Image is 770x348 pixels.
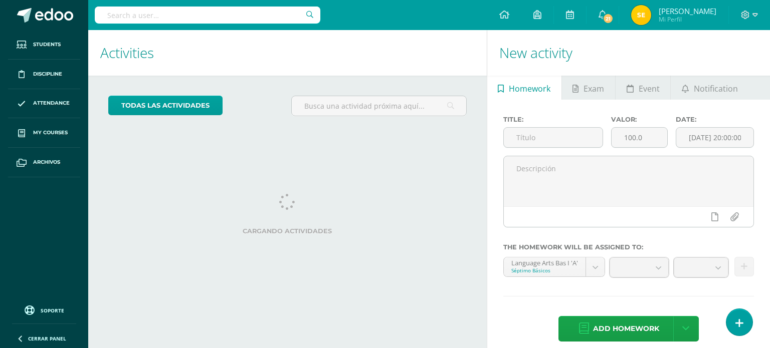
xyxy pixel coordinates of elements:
span: Notification [694,77,738,101]
a: Soporte [12,303,76,316]
input: Search a user… [95,7,320,24]
span: Add homework [593,316,659,341]
span: Students [33,41,61,49]
a: Notification [671,76,748,100]
input: Título [504,128,603,147]
a: Students [8,30,80,60]
span: Event [639,77,660,101]
label: Date: [676,116,754,123]
input: Fecha de entrega [676,128,753,147]
label: The homework will be assigned to: [503,243,754,251]
a: Language Arts Bas I 'A'Séptimo Básicos [504,257,605,276]
h1: New activity [499,30,758,76]
div: Language Arts Bas I 'A' [511,257,579,267]
span: Mi Perfil [659,15,716,24]
a: todas las Actividades [108,96,223,115]
span: Cerrar panel [28,335,66,342]
a: Exam [562,76,615,100]
span: My courses [33,129,68,137]
label: Cargando actividades [108,227,467,235]
span: Archivos [33,158,60,166]
a: Archivos [8,148,80,177]
h1: Activities [100,30,475,76]
span: Homework [509,77,550,101]
span: 21 [603,13,614,24]
span: Exam [584,77,604,101]
span: Attendance [33,99,70,107]
img: 4e9def19cc85b7c337b3cd984476dcf2.png [631,5,651,25]
a: Attendance [8,89,80,119]
label: Title: [503,116,603,123]
input: Puntos máximos [612,128,667,147]
span: [PERSON_NAME] [659,6,716,16]
input: Busca una actividad próxima aquí... [292,96,466,116]
label: Valor: [611,116,668,123]
a: My courses [8,118,80,148]
span: Discipline [33,70,62,78]
div: Séptimo Básicos [511,267,579,274]
a: Event [616,76,670,100]
a: Homework [487,76,561,100]
span: Soporte [41,307,64,314]
a: Discipline [8,60,80,89]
